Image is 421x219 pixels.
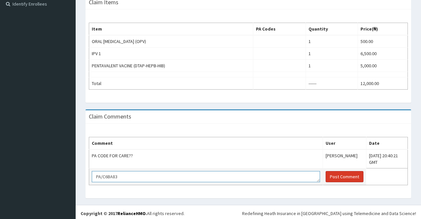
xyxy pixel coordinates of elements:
div: Redefining Heath Insurance in [GEOGRAPHIC_DATA] using Telemedicine and Data Science! [242,210,416,217]
strong: Copyright © 2017 . [81,210,147,216]
th: Quantity [306,23,358,35]
td: 6,500.00 [358,48,408,60]
td: PENTAVALENT VACINE (DTAP-HEPB-HIB) [89,60,253,72]
td: Total [89,77,253,90]
td: 12,000.00 [358,77,408,90]
td: [PERSON_NAME] [323,149,366,168]
td: PA CODE FOR CARE?? [89,149,323,168]
h3: Claim Comments [89,114,131,120]
td: [DATE] 20:40:21 GMT [366,149,408,168]
a: RelianceHMO [117,210,146,216]
th: Comment [89,137,323,150]
td: 1 [306,48,358,60]
button: Post Comment [326,171,363,182]
th: User [323,137,366,150]
td: 1 [306,35,358,48]
td: ------ [306,77,358,90]
td: ORAL [MEDICAL_DATA] (OPV) [89,35,253,48]
th: PA Codes [253,23,306,35]
td: 500.00 [358,35,408,48]
th: Item [89,23,253,35]
td: 1 [306,60,358,72]
th: Price(₦) [358,23,408,35]
td: 5,000.00 [358,60,408,72]
textarea: PA/C6BA83 [92,171,320,182]
td: IPV 1 [89,48,253,60]
th: Date [366,137,408,150]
